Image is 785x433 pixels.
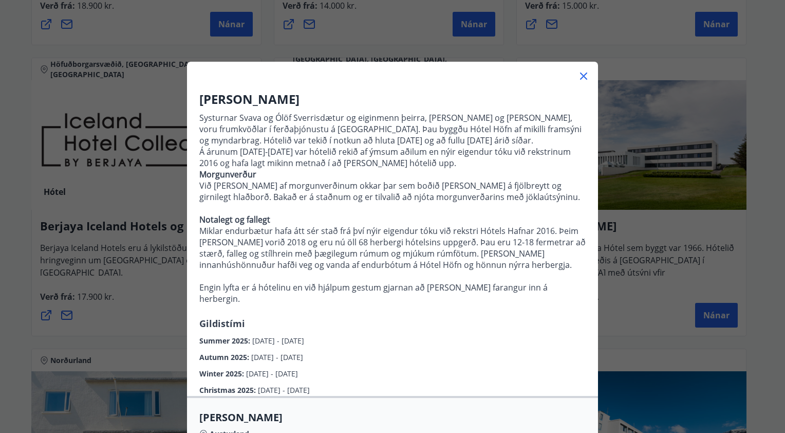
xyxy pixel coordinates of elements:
[199,112,586,169] p: Systurnar Svava og Ólöf Sverrisdætur og eiginmenn þeirra, [PERSON_NAME] og [PERSON_NAME], voru fr...
[199,91,586,108] h3: [PERSON_NAME]
[252,336,304,346] span: [DATE] - [DATE]
[251,352,303,362] span: [DATE] - [DATE]
[199,214,270,225] strong: Notalegt og fallegt
[199,369,246,378] span: Winter 2025 :
[199,317,245,330] span: Gildistími
[199,336,252,346] span: Summer 2025 :
[199,352,251,362] span: Autumn 2025 :
[199,385,258,395] span: Christmas 2025 :
[199,410,586,425] span: [PERSON_NAME]
[246,369,298,378] span: [DATE] - [DATE]
[258,385,310,395] span: [DATE] - [DATE]
[199,169,256,180] strong: Morgunverður
[199,169,586,304] p: Við [PERSON_NAME] af morgunverðinum okkar þar sem boðið [PERSON_NAME] á fjölbreytt og girnilegt h...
